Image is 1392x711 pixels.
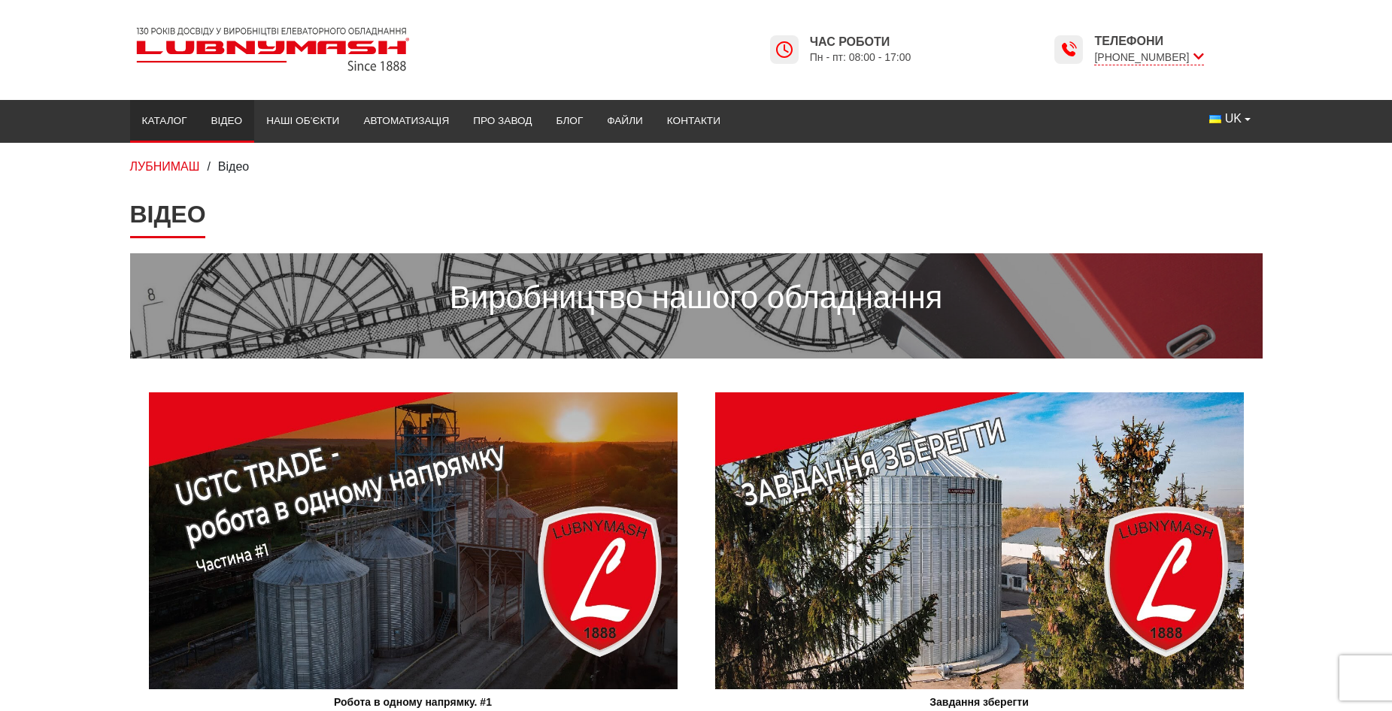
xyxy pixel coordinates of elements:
a: Файли [595,104,655,138]
span: [PHONE_NUMBER] [1094,50,1203,65]
a: ЛУБНИМАШ [130,160,200,173]
img: Lubnymash time icon [1060,41,1078,59]
h1: Відео [130,200,1263,238]
img: Lubnymash [130,21,416,77]
img: Українська [1209,115,1221,123]
span: Телефони [1094,33,1203,50]
span: Час роботи [810,34,911,50]
a: Наші об’єкти [254,104,351,138]
a: Про завод [461,104,544,138]
span: / [207,160,210,173]
a: Контакти [655,104,732,138]
span: UK [1225,110,1242,127]
a: Автоматизація [351,104,461,138]
div: Завдання зберегти [721,695,1238,710]
a: Блог [544,104,595,138]
button: UK [1197,104,1262,133]
span: Пн - пт: 08:00 - 17:00 [810,50,911,65]
img: Lubnymash time icon [775,41,793,59]
a: Каталог [130,104,199,138]
p: Виробництво нашого обладнання [142,276,1251,320]
div: Робота в одному напрямку. #1 [155,695,672,710]
a: Відео [199,104,255,138]
span: Відео [218,160,249,173]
